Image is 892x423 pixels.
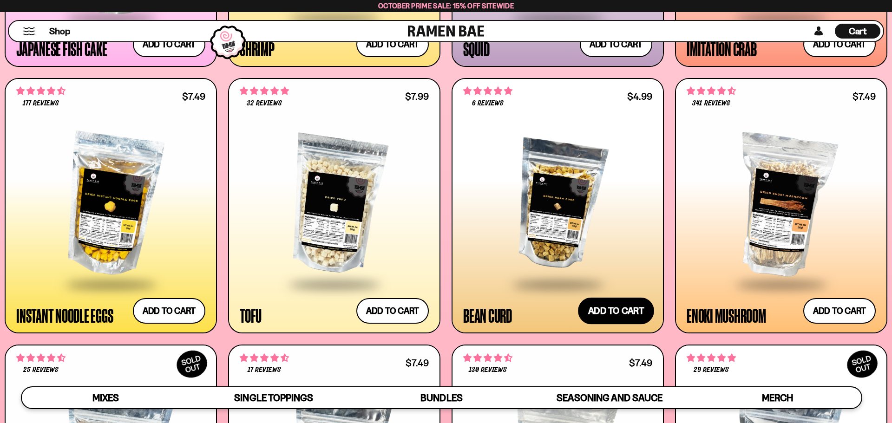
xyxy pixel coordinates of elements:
div: $7.49 [629,358,652,367]
span: Bundles [420,392,462,403]
button: Add to cart [356,298,429,324]
div: Cart [835,21,880,41]
a: 4.71 stars 177 reviews $7.49 Instant Noodle Eggs Add to cart [5,78,217,333]
div: $7.49 [406,358,429,367]
span: 4.52 stars [16,352,66,364]
span: October Prime Sale: 15% off Sitewide [378,1,514,10]
button: Add to cart [133,298,205,324]
span: 4.53 stars [687,85,736,97]
a: 4.53 stars 341 reviews $7.49 Enoki Mushroom Add to cart [675,78,887,333]
span: Mixes [92,392,119,403]
a: Seasoning and Sauce [525,387,693,408]
span: Single Toppings [234,392,313,403]
div: $7.49 [853,92,876,101]
span: Merch [762,392,793,403]
span: 25 reviews [23,366,59,374]
div: Squid [463,40,490,57]
a: Merch [694,387,861,408]
span: 4.86 stars [687,352,736,364]
span: 29 reviews [694,366,729,374]
button: Add to cart [803,298,876,324]
span: 177 reviews [23,100,59,107]
a: Bundles [358,387,525,408]
a: Shop [49,24,70,39]
span: 341 reviews [692,100,730,107]
a: Single Toppings [190,387,357,408]
div: Instant Noodle Eggs [16,307,113,324]
span: 4.71 stars [16,85,66,97]
div: Shrimp [240,40,275,57]
div: SOLD OUT [172,345,212,383]
div: Bean Curd [463,307,512,324]
div: Imitation Crab [687,40,757,57]
span: 17 reviews [248,366,281,374]
button: Add to cart [578,298,654,325]
span: Cart [849,26,867,37]
div: Japanese Fish Cake [16,40,107,57]
span: 4.68 stars [463,352,512,364]
div: SOLD OUT [842,345,882,383]
a: 4.78 stars 32 reviews $7.99 Tofu Add to cart [228,78,440,333]
div: Tofu [240,307,262,324]
a: 5.00 stars 6 reviews $4.99 Bean Curd Add to cart [452,78,664,333]
div: $4.99 [627,92,652,101]
div: Enoki Mushroom [687,307,766,324]
div: $7.49 [182,92,205,101]
span: Seasoning and Sauce [557,392,662,403]
button: Mobile Menu Trigger [23,27,35,35]
span: 5.00 stars [463,85,512,97]
a: Mixes [22,387,190,408]
span: 4.59 stars [240,352,289,364]
span: Shop [49,25,70,38]
span: 6 reviews [472,100,504,107]
span: 32 reviews [247,100,282,107]
span: 130 reviews [469,366,507,374]
div: $7.99 [405,92,429,101]
span: 4.78 stars [240,85,289,97]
